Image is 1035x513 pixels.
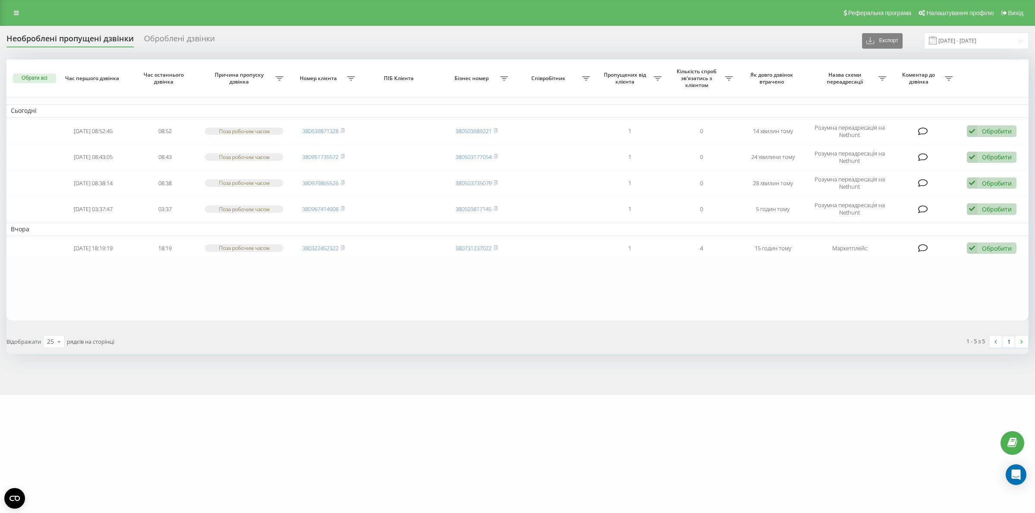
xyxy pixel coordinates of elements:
[205,179,283,187] div: Поза робочим часом
[670,68,725,88] span: Кількість спроб зв'язатись з клієнтом
[65,75,122,82] span: Час першого дзвінка
[926,9,994,16] span: Налаштування профілю
[809,119,891,143] td: Розумна переадресація на Nethunt
[599,72,654,85] span: Пропущених від клієнта
[205,244,283,252] div: Поза робочим часом
[58,171,129,195] td: [DATE] 08:38:14
[737,197,809,221] td: 5 годин тому
[594,197,666,221] td: 1
[205,127,283,135] div: Поза робочим часом
[129,145,201,169] td: 08:43
[895,72,945,85] span: Коментар до дзвінка
[129,171,201,195] td: 08:38
[862,33,903,49] button: Експорт
[666,119,737,143] td: 0
[58,119,129,143] td: [DATE] 08:52:45
[455,205,492,213] a: 380503817145
[455,153,492,161] a: 380503177054
[58,197,129,221] td: [DATE] 03:37:47
[666,145,737,169] td: 0
[594,119,666,143] td: 1
[737,171,809,195] td: 28 хвилин тому
[129,197,201,221] td: 03:37
[737,238,809,259] td: 15 годин тому
[6,34,134,47] div: Необроблені пропущені дзвінки
[302,153,339,161] a: 380951735572
[292,75,347,82] span: Номер клієнта
[1002,336,1015,348] a: 1
[302,127,339,135] a: 380639871328
[666,171,737,195] td: 0
[809,145,891,169] td: Розумна переадресація на Nethunt
[367,75,433,82] span: ПІБ Клієнта
[982,153,1012,161] div: Обробити
[47,337,54,346] div: 25
[144,34,215,47] div: Оброблені дзвінки
[1006,464,1026,485] div: Open Intercom Messenger
[6,338,41,345] span: Відображати
[6,104,1029,117] td: Сьогодні
[982,179,1012,187] div: Обробити
[982,205,1012,213] div: Обробити
[302,205,339,213] a: 380967414908
[666,197,737,221] td: 0
[137,72,193,85] span: Час останнього дзвінка
[809,238,891,259] td: Маркетплейс
[67,338,114,345] span: рядків на сторінці
[205,205,283,213] div: Поза робочим часом
[58,238,129,259] td: [DATE] 18:19:19
[737,145,809,169] td: 24 хвилини тому
[205,72,275,85] span: Причина пропуску дзвінка
[129,238,201,259] td: 18:19
[745,72,801,85] span: Як довго дзвінок втрачено
[982,127,1012,135] div: Обробити
[58,145,129,169] td: [DATE] 08:43:05
[302,179,339,187] a: 380979865526
[517,75,582,82] span: Співробітник
[848,9,912,16] span: Реферальна програма
[6,223,1029,236] td: Вчора
[455,179,492,187] a: 380503735079
[129,119,201,143] td: 08:52
[813,72,878,85] span: Назва схеми переадресації
[455,127,492,135] a: 380503689221
[4,488,25,509] button: Open CMP widget
[302,244,339,252] a: 380322452322
[445,75,500,82] span: Бізнес номер
[666,238,737,259] td: 4
[205,153,283,161] div: Поза робочим часом
[455,244,492,252] a: 380731237022
[594,145,666,169] td: 1
[737,119,809,143] td: 14 хвилин тому
[1008,9,1023,16] span: Вихід
[982,244,1012,252] div: Обробити
[594,171,666,195] td: 1
[594,238,666,259] td: 1
[809,171,891,195] td: Розумна переадресація на Nethunt
[966,337,985,345] div: 1 - 5 з 5
[13,74,56,83] button: Обрати всі
[809,197,891,221] td: Розумна переадресація на Nethunt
